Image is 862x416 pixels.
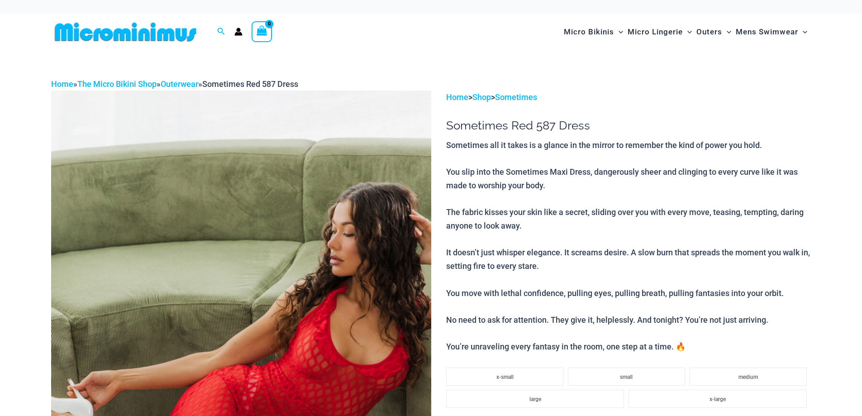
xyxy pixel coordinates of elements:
li: medium [690,368,807,386]
h1: Sometimes Red 587 Dress [446,119,811,133]
span: Menu Toggle [683,20,692,43]
a: OutersMenu ToggleMenu Toggle [694,18,733,46]
span: Micro Lingerie [628,20,683,43]
a: Home [446,92,468,102]
li: large [446,390,624,408]
span: medium [738,374,758,380]
span: small [620,374,633,380]
a: Mens SwimwearMenu ToggleMenu Toggle [733,18,810,46]
p: > > [446,91,811,104]
img: MM SHOP LOGO FLAT [51,22,200,42]
nav: Site Navigation [560,17,811,47]
a: Micro LingerieMenu ToggleMenu Toggle [625,18,694,46]
a: Micro BikinisMenu ToggleMenu Toggle [562,18,625,46]
a: Home [51,79,73,89]
a: Shop [472,92,491,102]
span: large [529,396,541,402]
span: Sometimes Red 587 Dress [202,79,298,89]
a: Sometimes [495,92,537,102]
span: Menu Toggle [722,20,731,43]
span: Outers [696,20,722,43]
span: Mens Swimwear [736,20,798,43]
li: small [568,368,685,386]
span: x-large [710,396,726,402]
span: Menu Toggle [798,20,807,43]
span: » » » [51,79,298,89]
a: Outerwear [161,79,198,89]
span: x-small [496,374,514,380]
a: View Shopping Cart, empty [252,21,272,42]
a: The Micro Bikini Shop [77,79,157,89]
li: x-large [629,390,806,408]
p: Sometimes all it takes is a glance in the mirror to remember the kind of power you hold. You slip... [446,139,811,354]
span: Menu Toggle [614,20,623,43]
span: Micro Bikinis [564,20,614,43]
a: Search icon link [217,26,225,38]
li: x-small [446,368,563,386]
a: Account icon link [234,28,243,36]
